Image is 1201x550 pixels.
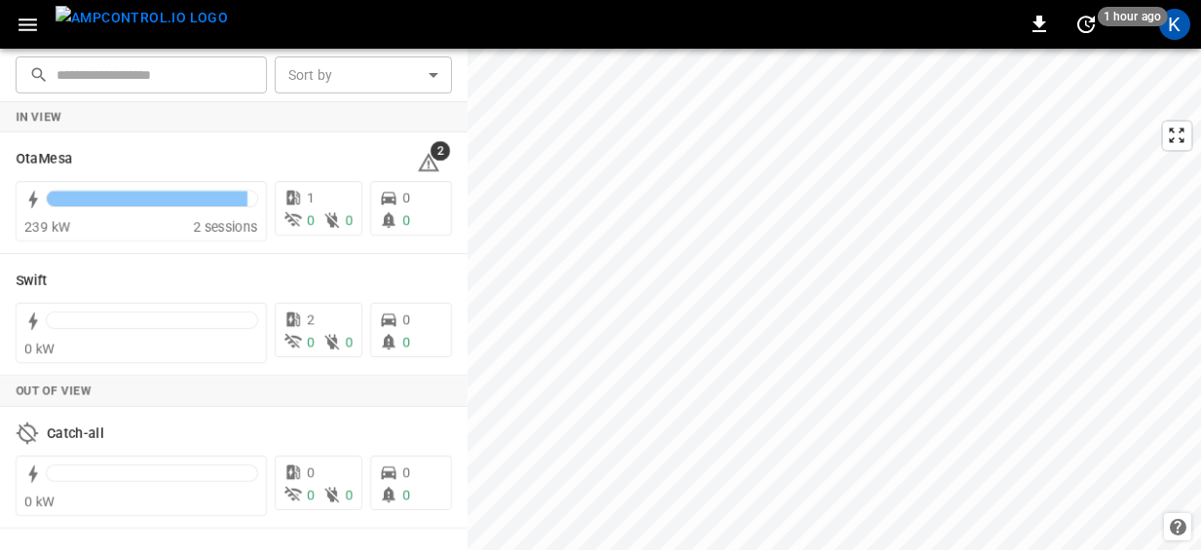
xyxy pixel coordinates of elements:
span: 0 [402,487,410,502]
span: 0 [307,334,315,349]
h6: Swift [16,271,48,292]
div: profile-icon [1159,9,1190,40]
span: 239 kW [24,219,70,235]
span: 1 [307,190,315,205]
span: 2 sessions [193,219,258,235]
span: 2 [431,141,450,161]
span: 0 [307,212,315,228]
span: 0 [346,487,354,502]
span: 0 [307,487,315,502]
span: 0 [402,464,410,480]
img: ampcontrol.io logo [56,6,228,30]
span: 0 [346,212,354,228]
canvas: Map [468,49,1201,550]
span: 0 [346,334,354,349]
span: 0 [402,312,410,327]
span: 0 [307,464,315,480]
button: set refresh interval [1070,9,1102,40]
h6: Catch-all [47,423,104,445]
span: 0 [402,212,410,228]
span: 0 [402,190,410,205]
span: 0 [402,334,410,349]
span: 1 hour ago [1098,7,1168,26]
span: 2 [307,312,315,327]
span: 0 kW [24,494,55,509]
strong: In View [16,110,62,124]
h6: OtaMesa [16,149,73,170]
strong: Out of View [16,385,92,398]
span: 0 kW [24,341,55,356]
